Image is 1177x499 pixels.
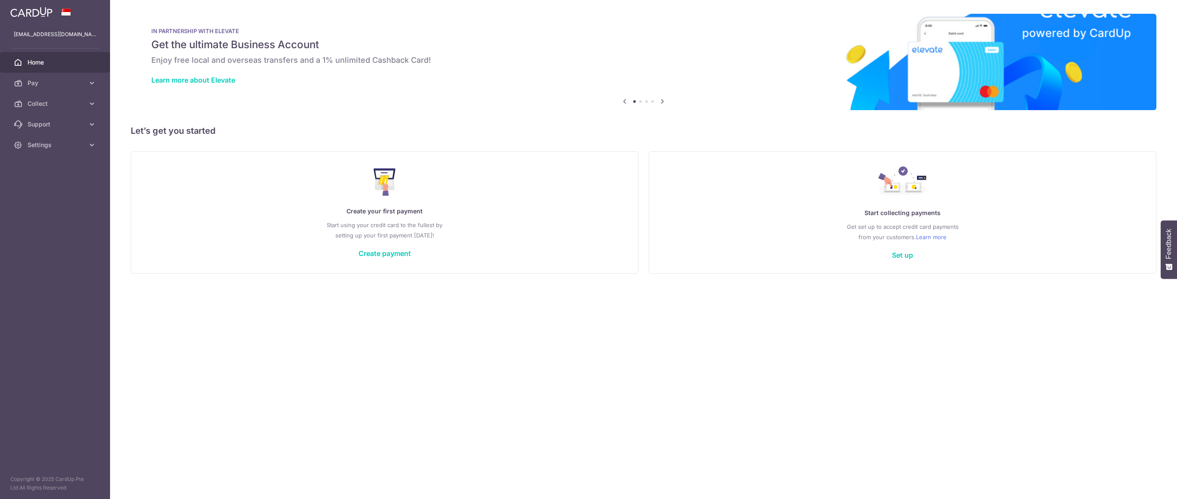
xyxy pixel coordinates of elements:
[892,251,913,259] a: Set up
[359,249,411,258] a: Create payment
[151,28,1136,34] p: IN PARTNERSHIP WITH ELEVATE
[14,30,96,39] p: [EMAIL_ADDRESS][DOMAIN_NAME]
[666,222,1139,242] p: Get set up to accept credit card payments from your customers.
[28,79,84,87] span: Pay
[28,58,84,67] span: Home
[148,206,621,216] p: Create your first payment
[28,141,84,149] span: Settings
[151,55,1136,65] h6: Enjoy free local and overseas transfers and a 1% unlimited Cashback Card!
[878,166,927,197] img: Collect Payment
[131,124,1156,138] h5: Let’s get you started
[131,14,1156,110] img: Renovation banner
[28,99,84,108] span: Collect
[151,38,1136,52] h5: Get the ultimate Business Account
[374,168,395,196] img: Make Payment
[28,120,84,129] span: Support
[151,76,235,84] a: Learn more about Elevate
[148,220,621,240] p: Start using your credit card to the fullest by setting up your first payment [DATE]!
[10,7,52,17] img: CardUp
[1161,220,1177,279] button: Feedback - Show survey
[1165,229,1173,259] span: Feedback
[666,208,1139,218] p: Start collecting payments
[916,232,947,242] a: Learn more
